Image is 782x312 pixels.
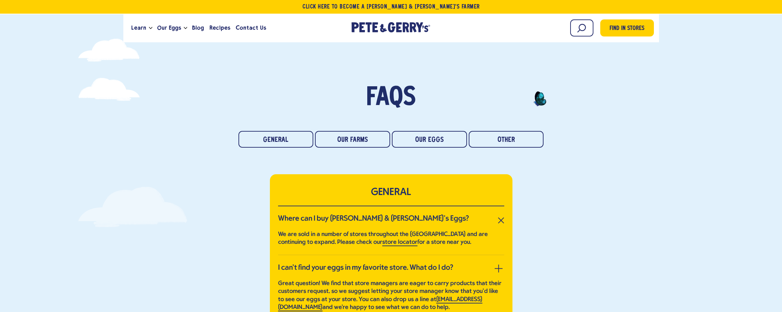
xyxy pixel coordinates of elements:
[149,27,152,29] button: Open the dropdown menu for Learn
[157,24,181,32] span: Our Eggs
[189,19,207,37] a: Blog
[192,24,204,32] span: Blog
[278,280,504,312] p: Great question! We find that store managers are eager to carry products that their customers requ...
[233,19,269,37] a: Contact Us
[131,24,146,32] span: Learn
[184,27,187,29] button: Open the dropdown menu for Our Eggs
[154,19,184,37] a: Our Eggs
[392,131,467,148] a: Our Eggs
[278,264,453,272] h3: I can’t find your eggs in my favorite store. What do I do?
[278,187,504,199] h2: GENERAL
[278,214,469,223] h3: Where can I buy [PERSON_NAME] & [PERSON_NAME]’s Eggs?
[207,19,233,37] a: Recipes
[236,24,266,32] span: Contact Us
[382,239,417,246] a: store locator
[209,24,230,32] span: Recipes
[315,131,390,148] a: Our Farms
[238,131,314,148] a: General
[609,24,644,33] span: Find in Stores
[469,131,544,148] a: Other
[128,19,149,37] a: Learn
[570,19,593,36] input: Search
[278,231,504,247] p: We are sold in a number of stores throughout the [GEOGRAPHIC_DATA] and are continuing to expand. ...
[366,86,416,111] span: FAQs
[600,19,654,36] a: Find in Stores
